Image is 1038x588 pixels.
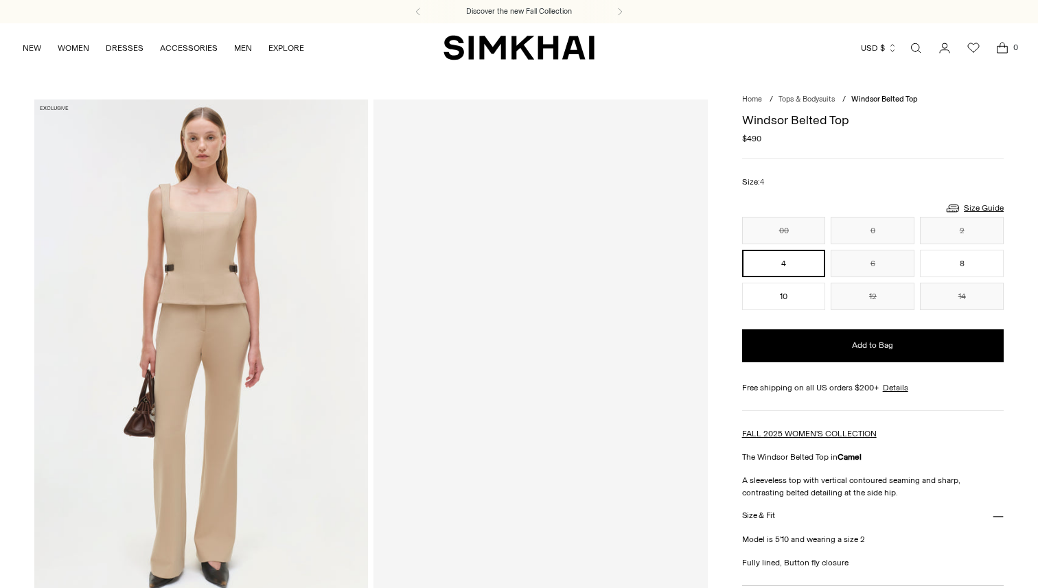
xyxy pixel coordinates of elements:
span: Windsor Belted Top [851,95,918,104]
button: Size & Fit [742,499,1004,534]
a: Discover the new Fall Collection [466,6,572,17]
a: Open cart modal [989,34,1016,62]
button: 4 [742,250,826,277]
p: Fully lined, Button fly closure [742,556,1004,569]
strong: Camel [838,452,862,462]
h1: Windsor Belted Top [742,114,1004,126]
a: DRESSES [106,33,143,63]
a: ACCESSORIES [160,33,218,63]
a: SIMKHAI [443,34,595,61]
button: 12 [831,283,914,310]
h3: Size & Fit [742,511,775,520]
a: Home [742,95,762,104]
a: FALL 2025 WOMEN'S COLLECTION [742,429,877,438]
a: Size Guide [945,200,1004,217]
button: 14 [920,283,1004,310]
button: 10 [742,283,826,310]
a: Open search modal [902,34,930,62]
button: Add to Bag [742,329,1004,362]
a: NEW [23,33,41,63]
nav: breadcrumbs [742,94,1004,106]
a: Go to the account page [931,34,958,62]
a: WOMEN [58,33,89,63]
button: 00 [742,217,826,244]
span: Add to Bag [852,340,893,351]
span: A sleeveless top with vertical contoured seaming and sharp, contrasting belted detailing at the s... [742,475,960,497]
a: MEN [234,33,252,63]
a: Wishlist [960,34,987,62]
button: 8 [920,250,1004,277]
label: Size: [742,176,764,189]
p: Model is 5'10 and wearing a size 2 [742,533,1004,545]
span: 4 [760,178,764,187]
p: The Windsor Belted Top in [742,451,1004,463]
button: 0 [831,217,914,244]
a: Details [883,381,908,394]
button: USD $ [861,33,897,63]
span: $490 [742,132,761,145]
div: / [770,94,773,106]
a: EXPLORE [268,33,304,63]
a: Tops & Bodysuits [778,95,835,104]
button: 6 [831,250,914,277]
span: 0 [1009,41,1022,54]
div: / [842,94,846,106]
button: 2 [920,217,1004,244]
div: Free shipping on all US orders $200+ [742,381,1004,394]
